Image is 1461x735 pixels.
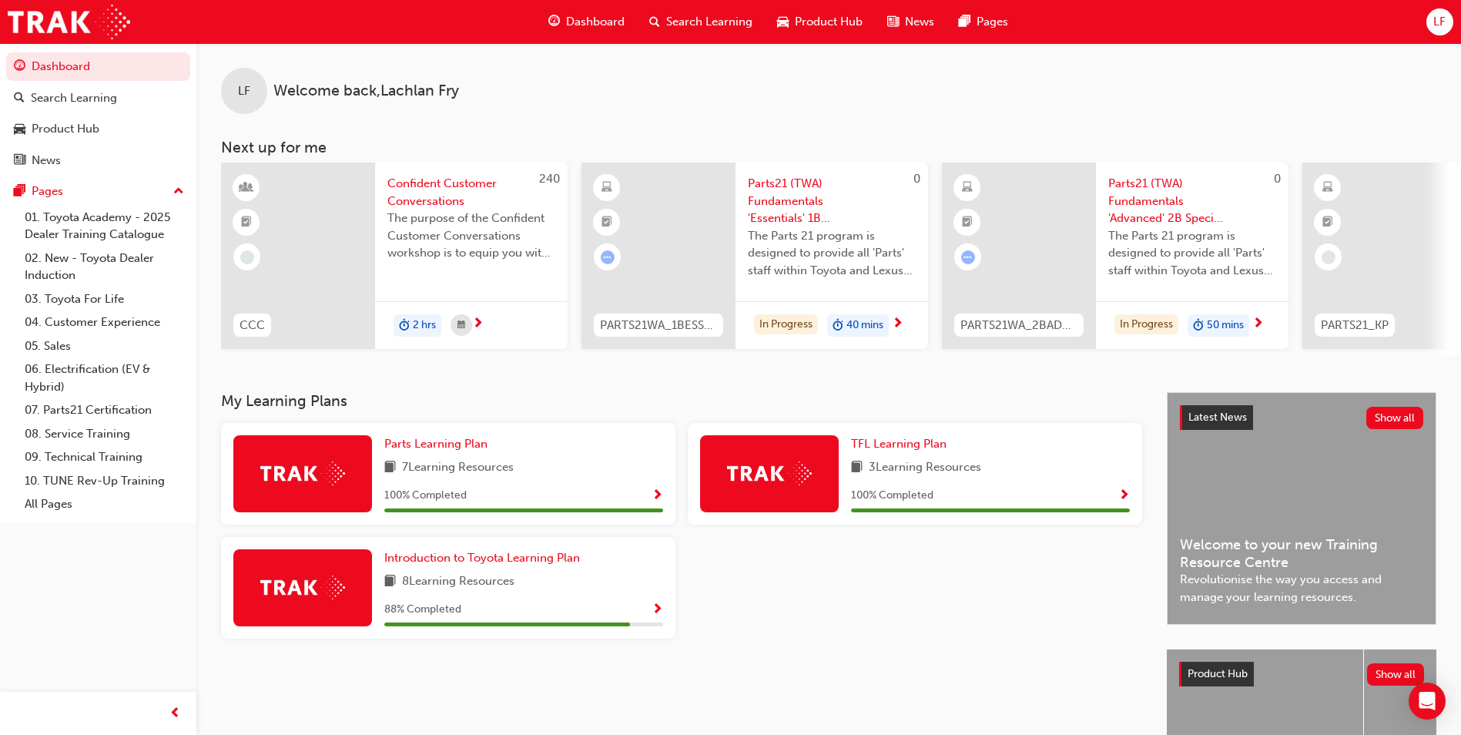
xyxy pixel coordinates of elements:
span: pages-icon [14,185,25,199]
span: next-icon [472,317,484,331]
span: Latest News [1188,411,1247,424]
span: CCC [240,317,265,334]
span: Welcome back , Lachlan Fry [273,82,459,100]
span: booktick-icon [241,213,252,233]
a: TFL Learning Plan [851,435,953,453]
span: learningRecordVerb_ATTEMPT-icon [601,250,615,264]
img: Trak [8,5,130,39]
span: Parts21 (TWA) Fundamentals 'Advanced' 2B Special Ordering & Heijunka [1108,175,1276,227]
div: Open Intercom Messenger [1409,683,1446,720]
a: Search Learning [6,84,190,112]
button: Pages [6,177,190,206]
span: 100 % Completed [384,487,467,505]
button: Show all [1367,663,1425,686]
span: The purpose of the Confident Customer Conversations workshop is to equip you with tools to commun... [387,210,555,262]
img: Trak [727,461,812,485]
span: TFL Learning Plan [851,437,947,451]
a: All Pages [18,492,190,516]
span: Dashboard [566,13,625,31]
a: 05. Sales [18,334,190,358]
button: DashboardSearch LearningProduct HubNews [6,49,190,177]
span: Parts Learning Plan [384,437,488,451]
span: booktick-icon [962,213,973,233]
span: PARTS21WA_2BADVSO_0823_EL [960,317,1077,334]
a: 0PARTS21WA_2BADVSO_0823_ELParts21 (TWA) Fundamentals 'Advanced' 2B Special Ordering & HeijunkaThe... [942,163,1288,349]
span: booktick-icon [601,213,612,233]
a: news-iconNews [875,6,947,38]
span: 100 % Completed [851,487,933,505]
span: 240 [539,172,560,186]
span: up-icon [173,182,184,202]
div: Pages [32,183,63,200]
h3: My Learning Plans [221,392,1142,410]
a: 10. TUNE Rev-Up Training [18,469,190,493]
span: Search Learning [666,13,752,31]
span: news-icon [887,12,899,32]
span: 8 Learning Resources [402,572,514,592]
span: Pages [977,13,1008,31]
div: In Progress [1114,314,1178,335]
span: Product Hub [795,13,863,31]
a: 02. New - Toyota Dealer Induction [18,247,190,287]
span: Show Progress [652,489,663,503]
a: Latest NewsShow all [1180,405,1423,430]
span: prev-icon [169,704,181,723]
span: Welcome to your new Training Resource Centre [1180,536,1423,571]
a: Product HubShow all [1179,662,1424,686]
button: LF [1426,8,1453,35]
span: book-icon [851,458,863,478]
a: Parts Learning Plan [384,435,494,453]
span: learningRecordVerb_NONE-icon [240,250,254,264]
button: Show Progress [1118,486,1130,505]
button: Show Progress [652,600,663,619]
a: pages-iconPages [947,6,1020,38]
div: In Progress [754,314,818,335]
span: Parts21 (TWA) Fundamentals 'Essentials' 1B Availability & Standard Ordering eLearning [748,175,916,227]
span: book-icon [384,458,396,478]
a: Introduction to Toyota Learning Plan [384,549,586,567]
a: 06. Electrification (EV & Hybrid) [18,357,190,398]
span: Show Progress [652,603,663,617]
span: 2 hrs [413,317,436,334]
a: Latest NewsShow allWelcome to your new Training Resource CentreRevolutionise the way you access a... [1167,392,1436,625]
span: 7 Learning Resources [402,458,514,478]
a: 01. Toyota Academy - 2025 Dealer Training Catalogue [18,206,190,247]
span: PARTS21_KP [1321,317,1389,334]
span: duration-icon [1193,316,1204,336]
a: car-iconProduct Hub [765,6,875,38]
a: 07. Parts21 Certification [18,398,190,422]
span: The Parts 21 program is designed to provide all 'Parts' staff within Toyota and Lexus dealerships... [748,227,916,280]
span: Show Progress [1118,489,1130,503]
div: Product Hub [32,120,99,138]
span: The Parts 21 program is designed to provide all 'Parts' staff within Toyota and Lexus dealerships... [1108,227,1276,280]
span: PARTS21WA_1BESSAO_0823_EL [600,317,717,334]
span: learningRecordVerb_NONE-icon [1322,250,1335,264]
a: 240CCCConfident Customer ConversationsThe purpose of the Confident Customer Conversations worksho... [221,163,568,349]
span: 40 mins [846,317,883,334]
span: 0 [1274,172,1281,186]
span: Confident Customer Conversations [387,175,555,210]
h3: Next up for me [196,139,1461,156]
img: Trak [260,461,345,485]
span: News [905,13,934,31]
span: news-icon [14,154,25,168]
span: duration-icon [399,316,410,336]
span: calendar-icon [457,316,465,335]
span: 3 Learning Resources [869,458,981,478]
a: guage-iconDashboard [536,6,637,38]
a: 03. Toyota For Life [18,287,190,311]
a: 08. Service Training [18,422,190,446]
a: News [6,146,190,175]
img: Trak [260,576,345,599]
div: News [32,152,61,169]
span: 0 [913,172,920,186]
span: Introduction to Toyota Learning Plan [384,551,580,565]
span: book-icon [384,572,396,592]
span: LF [1433,13,1446,31]
button: Show all [1366,407,1424,429]
span: Revolutionise the way you access and manage your learning resources. [1180,571,1423,606]
span: next-icon [892,317,903,331]
span: duration-icon [833,316,843,336]
button: Show Progress [652,486,663,505]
